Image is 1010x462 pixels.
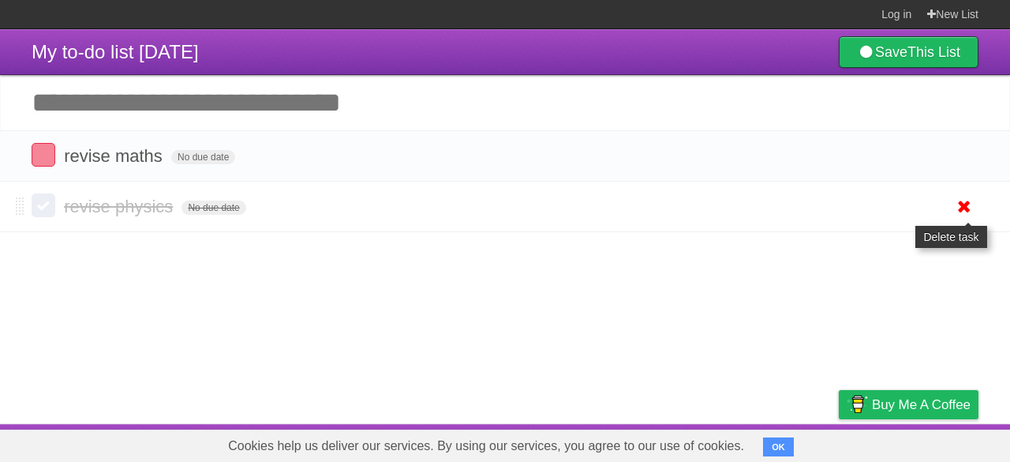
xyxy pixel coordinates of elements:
a: About [629,428,662,458]
a: SaveThis List [839,36,978,68]
a: Developers [681,428,745,458]
button: OK [763,438,794,456]
span: revise physics [64,197,177,216]
a: Buy me a coffee [839,390,978,419]
a: Suggest a feature [879,428,978,458]
a: Privacy [818,428,859,458]
span: No due date [181,201,245,215]
a: Terms [765,428,799,458]
span: revise maths [64,146,166,166]
span: My to-do list [DATE] [32,41,199,62]
b: This List [907,44,960,60]
img: Buy me a coffee [847,391,868,418]
span: Buy me a coffee [872,391,971,419]
label: Done [32,143,55,167]
span: No due date [171,150,235,164]
span: Cookies help us deliver our services. By using our services, you agree to our use of cookies. [212,430,760,462]
label: Done [32,193,55,217]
